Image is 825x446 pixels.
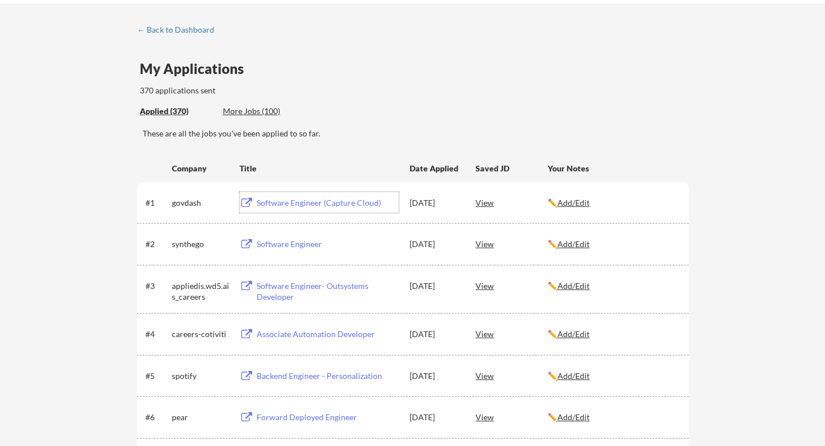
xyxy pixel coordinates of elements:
div: #1 [146,197,168,209]
u: Add/Edit [557,281,590,291]
div: Date Applied [410,163,460,174]
div: Backend Engineer - Personalization [257,370,399,382]
div: These are job applications we think you'd be a good fit for, but couldn't apply you to automatica... [223,105,307,118]
div: Software Engineer- Outsystems Developer [257,280,399,303]
div: Software Engineer (Capture Cloud) [257,197,399,209]
div: pear [172,412,229,423]
u: Add/Edit [557,412,590,422]
div: View [476,365,548,386]
div: [DATE] [410,412,460,423]
div: ✏️ [548,197,678,209]
div: #6 [146,412,168,423]
u: Add/Edit [557,239,590,249]
div: #2 [146,238,168,250]
div: ✏️ [548,238,678,250]
div: More Jobs (100) [223,105,307,117]
div: 370 applications sent [140,85,362,96]
div: [DATE] [410,238,460,250]
div: #3 [146,280,168,292]
div: [DATE] [410,197,460,209]
div: ✏️ [548,370,678,382]
div: View [476,275,548,296]
div: [DATE] [410,328,460,340]
div: #5 [146,370,168,382]
u: Add/Edit [557,198,590,208]
div: View [476,406,548,427]
div: careers-cotiviti [172,328,229,340]
div: ✏️ [548,328,678,340]
div: #4 [146,328,168,340]
div: View [476,323,548,344]
div: My Applications [140,62,253,76]
div: ✏️ [548,412,678,423]
div: These are all the jobs you've been applied to so far. [140,105,214,118]
div: Your Notes [548,163,678,174]
div: View [476,233,548,254]
div: Title [239,163,399,174]
div: Company [172,163,229,174]
div: Applied (370) [140,105,214,117]
u: Add/Edit [557,371,590,381]
div: appliedis.wd5.ais_careers [172,280,229,303]
div: ✏️ [548,280,678,292]
a: ← Back to Dashboard [137,25,223,37]
div: govdash [172,197,229,209]
div: Saved JD [476,158,548,178]
div: synthego [172,238,229,250]
div: [DATE] [410,370,460,382]
div: View [476,192,548,213]
div: spotify [172,370,229,382]
div: Forward Deployed Engineer [257,412,399,423]
div: Associate Automation Developer [257,328,399,340]
u: Add/Edit [557,329,590,339]
div: [DATE] [410,280,460,292]
div: ← Back to Dashboard [137,26,223,34]
div: These are all the jobs you've been applied to so far. [143,128,689,139]
div: Software Engineer [257,238,399,250]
